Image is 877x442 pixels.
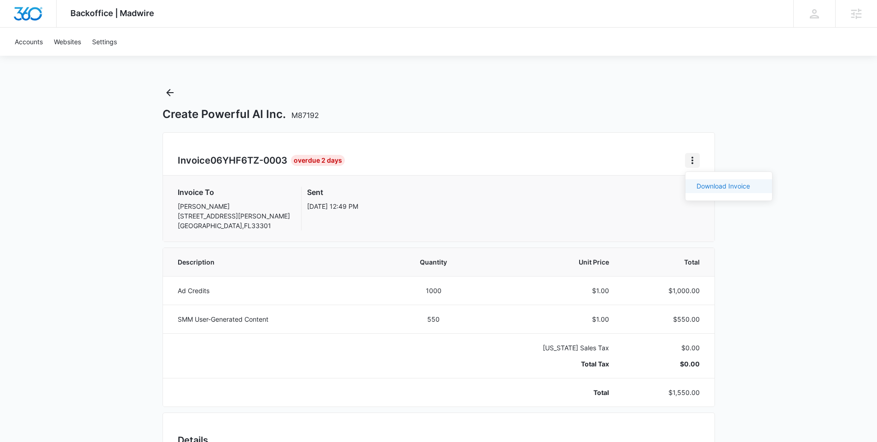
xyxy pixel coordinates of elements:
[163,107,319,121] h1: Create Powerful AI Inc.
[92,53,99,61] img: tab_keywords_by_traffic_grey.svg
[485,257,609,267] span: Unit Price
[307,201,358,211] p: [DATE] 12:49 PM
[631,286,700,295] p: $1,000.00
[291,111,319,120] span: M87192
[631,388,700,397] p: $1,550.00
[485,286,609,295] p: $1.00
[24,24,101,31] div: Domain: [DOMAIN_NAME]
[9,28,48,56] a: Accounts
[485,388,609,397] p: Total
[48,28,87,56] a: Websites
[35,54,82,60] div: Domain Overview
[404,257,464,267] span: Quantity
[15,24,22,31] img: website_grey.svg
[178,286,382,295] p: Ad Credits
[307,187,358,198] h3: Sent
[631,314,700,324] p: $550.00
[87,28,122,56] a: Settings
[15,15,22,22] img: logo_orange.svg
[178,257,382,267] span: Description
[102,54,155,60] div: Keywords by Traffic
[485,343,609,353] p: [US_STATE] Sales Tax
[631,257,700,267] span: Total
[393,276,475,305] td: 1000
[210,155,287,166] span: 06YHF6TZ-0003
[485,359,609,369] p: Total Tax
[291,155,345,166] div: Overdue 2 Days
[697,182,750,190] a: Download Invoice
[70,8,154,18] span: Backoffice | Madwire
[178,153,291,167] h2: Invoice
[178,314,382,324] p: SMM User-Generated Content
[26,15,45,22] div: v 4.0.25
[25,53,32,61] img: tab_domain_overview_orange.svg
[178,187,290,198] h3: Invoice To
[393,305,475,333] td: 550
[163,85,177,100] button: Back
[485,314,609,324] p: $1.00
[631,359,700,369] p: $0.00
[685,179,772,193] button: Download Invoice
[178,201,290,230] p: [PERSON_NAME] [STREET_ADDRESS][PERSON_NAME] [GEOGRAPHIC_DATA] , FL 33301
[685,153,700,168] button: Home
[631,343,700,353] p: $0.00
